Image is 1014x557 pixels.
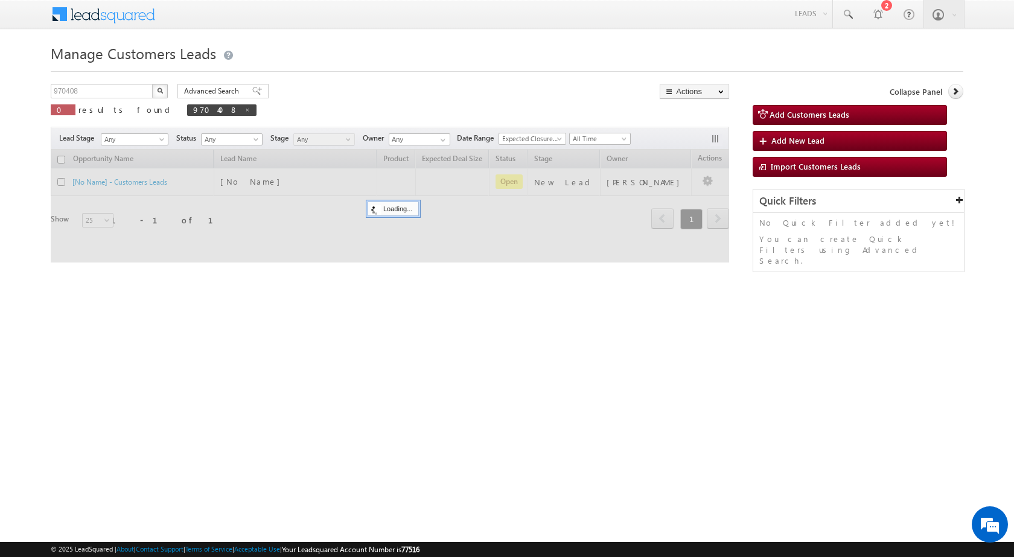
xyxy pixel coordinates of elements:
[193,104,238,115] span: 970408
[771,135,824,145] span: Add New Lead
[164,372,219,388] em: Start Chat
[184,86,243,97] span: Advanced Search
[59,133,99,144] span: Lead Stage
[890,86,942,97] span: Collapse Panel
[21,63,51,79] img: d_60004797649_company_0_60004797649
[570,133,627,144] span: All Time
[51,43,216,63] span: Manage Customers Leads
[368,202,419,216] div: Loading...
[57,104,69,115] span: 0
[16,112,220,361] textarea: Type your message and hit 'Enter'
[401,545,419,554] span: 77516
[202,134,259,145] span: Any
[63,63,203,79] div: Chat with us now
[294,134,351,145] span: Any
[499,133,566,145] a: Expected Closure Date
[116,545,134,553] a: About
[101,134,164,145] span: Any
[759,234,958,266] p: You can create Quick Filters using Advanced Search.
[660,84,729,99] button: Actions
[363,133,389,144] span: Owner
[157,88,163,94] img: Search
[201,133,263,145] a: Any
[389,133,450,145] input: Type to Search
[51,544,419,555] span: © 2025 LeadSquared | | | | |
[770,109,849,119] span: Add Customers Leads
[569,133,631,145] a: All Time
[293,133,355,145] a: Any
[457,133,499,144] span: Date Range
[78,104,174,115] span: results found
[270,133,293,144] span: Stage
[434,134,449,146] a: Show All Items
[101,133,168,145] a: Any
[753,189,964,213] div: Quick Filters
[282,545,419,554] span: Your Leadsquared Account Number is
[759,217,958,228] p: No Quick Filter added yet!
[499,133,562,144] span: Expected Closure Date
[185,545,232,553] a: Terms of Service
[234,545,280,553] a: Acceptable Use
[198,6,227,35] div: Minimize live chat window
[176,133,201,144] span: Status
[136,545,183,553] a: Contact Support
[771,161,861,171] span: Import Customers Leads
